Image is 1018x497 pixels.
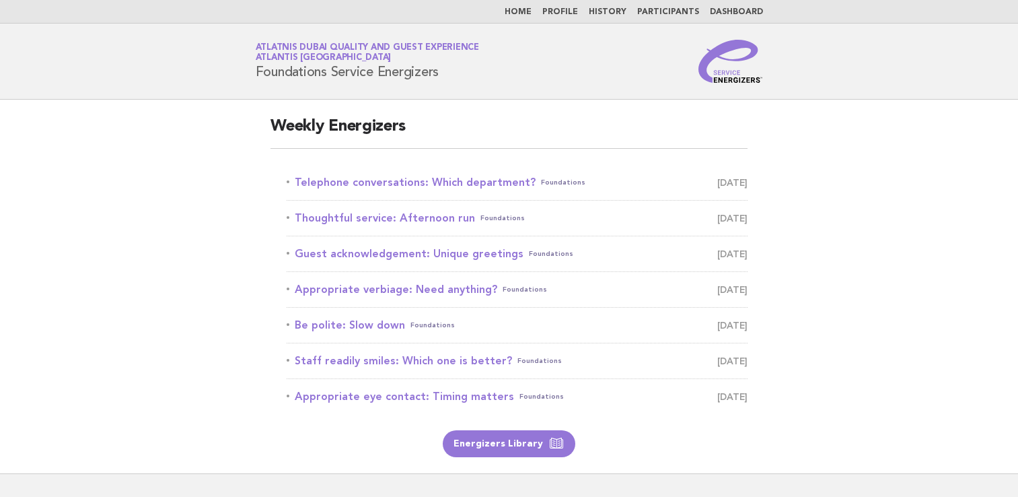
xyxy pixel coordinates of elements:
[717,280,748,299] span: [DATE]
[637,8,699,16] a: Participants
[287,209,748,228] a: Thoughtful service: Afternoon runFoundations [DATE]
[256,44,479,79] h1: Foundations Service Energizers
[256,43,479,62] a: Atlatnis Dubai Quality and Guest ExperienceAtlantis [GEOGRAPHIC_DATA]
[287,316,748,335] a: Be polite: Slow downFoundations [DATE]
[717,173,748,192] span: [DATE]
[480,209,525,228] span: Foundations
[717,244,748,263] span: [DATE]
[287,244,748,263] a: Guest acknowledgement: Unique greetingsFoundations [DATE]
[287,280,748,299] a: Appropriate verbiage: Need anything?Foundations [DATE]
[717,316,748,335] span: [DATE]
[529,244,573,263] span: Foundations
[698,40,763,83] img: Service Energizers
[410,316,455,335] span: Foundations
[503,280,547,299] span: Foundations
[541,173,585,192] span: Foundations
[717,387,748,406] span: [DATE]
[710,8,763,16] a: Dashboard
[443,430,575,457] a: Energizers Library
[287,173,748,192] a: Telephone conversations: Which department?Foundations [DATE]
[717,352,748,370] span: [DATE]
[287,387,748,406] a: Appropriate eye contact: Timing mattersFoundations [DATE]
[519,387,564,406] span: Foundations
[287,352,748,370] a: Staff readily smiles: Which one is better?Foundations [DATE]
[505,8,532,16] a: Home
[256,54,392,63] span: Atlantis [GEOGRAPHIC_DATA]
[717,209,748,228] span: [DATE]
[589,8,626,16] a: History
[270,116,748,149] h2: Weekly Energizers
[542,8,578,16] a: Profile
[517,352,562,370] span: Foundations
